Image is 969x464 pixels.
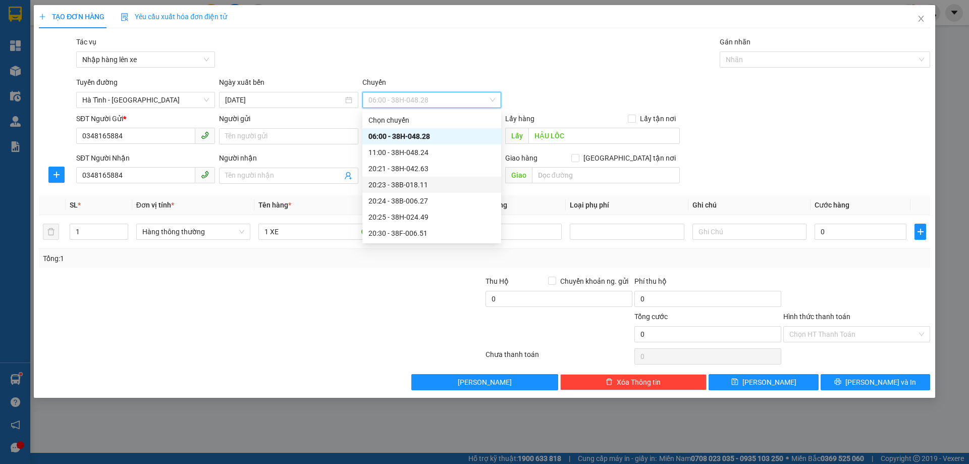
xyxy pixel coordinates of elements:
[368,163,495,174] div: 20:21 - 38H-042.63
[368,195,495,207] div: 20:24 - 38B-006.27
[368,115,495,126] div: Chọn chuyến
[49,171,64,179] span: plus
[505,115,534,123] span: Lấy hàng
[70,201,78,209] span: SL
[528,128,680,144] input: Dọc đường
[688,195,811,215] th: Ghi chú
[258,224,372,240] input: VD: Bàn, Ghế
[76,113,215,124] div: SĐT Người Gửi
[219,152,358,164] div: Người nhận
[505,154,537,162] span: Giao hàng
[484,349,633,367] div: Chưa thanh toán
[362,112,501,128] div: Chọn chuyến
[39,13,46,20] span: plus
[556,276,632,287] span: Chuyển khoản ng. gửi
[368,92,495,108] span: 06:00 - 38H-048.28
[368,212,495,223] div: 20:25 - 38H-024.49
[219,77,358,92] div: Ngày xuất bến
[505,128,528,144] span: Lấy
[783,313,850,321] label: Hình thức thanh toán
[636,113,680,124] span: Lấy tận nơi
[13,73,118,90] b: GỬI : VP Cổ Đạm
[39,13,104,21] span: TẠO ĐƠN HÀNG
[815,201,849,209] span: Cước hàng
[634,313,668,321] span: Tổng cước
[907,5,935,33] button: Close
[362,77,501,92] div: Chuyến
[121,13,129,21] img: icon
[566,195,688,215] th: Loại phụ phí
[821,374,930,390] button: printer[PERSON_NAME] và In
[13,13,63,63] img: logo.jpg
[201,131,209,139] span: phone
[470,224,562,240] input: 0
[368,228,495,239] div: 20:30 - 38F-006.51
[731,378,738,386] span: save
[560,374,707,390] button: deleteXóa Thông tin
[915,228,925,236] span: plus
[634,276,781,291] div: Phí thu hộ
[225,94,343,106] input: 15/09/2025
[121,13,227,21] span: Yêu cầu xuất hóa đơn điện tử
[82,92,209,108] span: Hà Tĩnh - Hà Nội
[219,113,358,124] div: Người gửi
[458,377,512,388] span: [PERSON_NAME]
[368,179,495,190] div: 20:23 - 38B-018.11
[136,201,174,209] span: Đơn vị tính
[532,167,680,183] input: Dọc đường
[48,167,65,183] button: plus
[845,377,916,388] span: [PERSON_NAME] và In
[486,277,509,285] span: Thu Hộ
[76,152,215,164] div: SĐT Người Nhận
[692,224,806,240] input: Ghi Chú
[834,378,841,386] span: printer
[258,201,291,209] span: Tên hàng
[606,378,613,386] span: delete
[94,37,422,50] li: Hotline: 1900252555
[94,25,422,37] li: Cổ Đạm, xã [GEOGRAPHIC_DATA], [GEOGRAPHIC_DATA]
[742,377,796,388] span: [PERSON_NAME]
[579,152,680,164] span: [GEOGRAPHIC_DATA] tận nơi
[201,171,209,179] span: phone
[82,52,209,67] span: Nhập hàng lên xe
[344,172,352,180] span: user-add
[709,374,818,390] button: save[PERSON_NAME]
[43,253,374,264] div: Tổng: 1
[76,77,215,92] div: Tuyến đường
[76,38,96,46] label: Tác vụ
[411,374,558,390] button: [PERSON_NAME]
[917,15,925,23] span: close
[505,167,532,183] span: Giao
[142,224,244,239] span: Hàng thông thường
[617,377,661,388] span: Xóa Thông tin
[914,224,926,240] button: plus
[368,147,495,158] div: 11:00 - 38H-048.24
[720,38,750,46] label: Gán nhãn
[368,131,495,142] div: 06:00 - 38H-048.28
[43,224,59,240] button: delete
